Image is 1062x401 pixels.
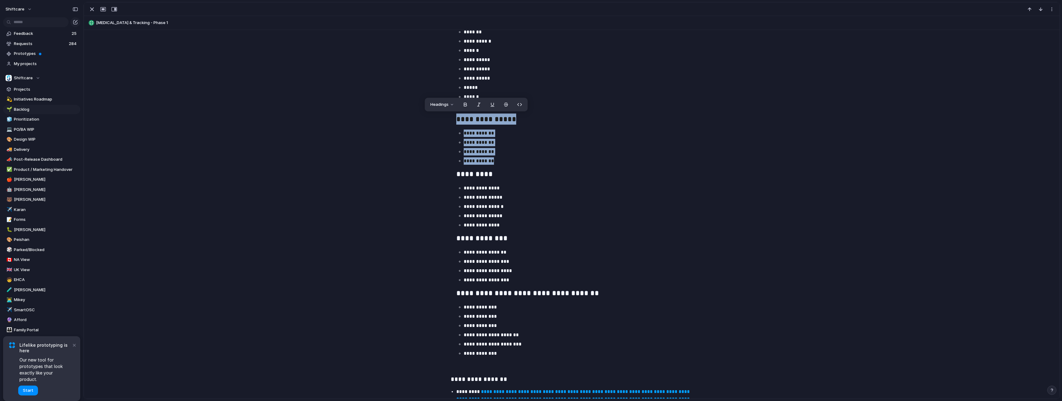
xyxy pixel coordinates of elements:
a: 🍎[PERSON_NAME] [3,175,80,184]
div: ✅ [6,166,11,173]
div: 🍎 [6,176,11,183]
div: ✈️ [6,206,11,213]
button: 👪 [6,327,12,333]
button: 🇬🇧 [6,267,12,273]
span: SmartOSC [14,307,78,313]
button: ✈️ [6,207,12,213]
button: 🔮 [6,317,12,323]
span: 25 [72,31,78,37]
span: Post-Release Dashboard [14,156,78,163]
div: 💸Quotes [3,335,80,345]
span: Initiatives Roadmap [14,96,78,102]
div: 🧪[PERSON_NAME] [3,285,80,295]
button: [MEDICAL_DATA] & Tracking - Phase 1 [87,18,1057,28]
span: [PERSON_NAME] [14,196,78,203]
a: Prototypes [3,49,80,58]
span: Karan [14,207,78,213]
span: 284 [69,41,78,47]
button: shiftcare [3,4,35,14]
button: 🎨 [6,237,12,243]
a: 🇨🇦NA View [3,255,80,264]
div: 👨‍💻 [6,296,11,304]
button: 🎨 [6,136,12,143]
a: 🚚Delivery [3,145,80,154]
a: 🐛[PERSON_NAME] [3,225,80,234]
span: My projects [14,61,78,67]
a: 🤖[PERSON_NAME] [3,185,80,194]
span: Backlog [14,106,78,113]
span: Projects [14,86,78,93]
a: 🇬🇧UK View [3,265,80,275]
div: 📝 [6,216,11,223]
a: Feedback25 [3,29,80,38]
a: 🎨Peishan [3,235,80,244]
button: 👨‍💻 [6,297,12,303]
span: PO/BA WIP [14,126,78,133]
div: 🐛 [6,226,11,233]
button: 📣 [6,156,12,163]
div: 🔮Afford [3,315,80,325]
button: 🍎 [6,176,12,183]
a: 📣Post-Release Dashboard [3,155,80,164]
div: 👪 [6,326,11,333]
a: 📝Forms [3,215,80,224]
a: 🎨Design WIP [3,135,80,144]
span: Parked/Blocked [14,247,78,253]
button: Headings [427,100,458,110]
button: 💻 [6,126,12,133]
div: ✈️Karan [3,205,80,214]
div: 🌱 [6,106,11,113]
button: 🧪 [6,287,12,293]
span: Mikey [14,297,78,303]
button: 🧊 [6,116,12,122]
a: 👨‍💻Mikey [3,295,80,304]
div: 🧒EHCA [3,275,80,284]
div: 🎨 [6,236,11,243]
span: [PERSON_NAME] [14,176,78,183]
div: 🧪 [6,286,11,293]
span: Prototypes [14,51,78,57]
div: 💫Initiatives Roadmap [3,95,80,104]
span: Family Portal [14,327,78,333]
button: Shiftcare [3,73,80,83]
button: 🇨🇦 [6,257,12,263]
a: 🧊Prioritization [3,115,80,124]
span: Peishan [14,237,78,243]
a: Projects [3,85,80,94]
span: Lifelike prototyping is here [19,342,71,353]
button: 🤖 [6,187,12,193]
span: Afford [14,317,78,323]
span: Prioritization [14,116,78,122]
div: ✈️ [6,306,11,313]
a: 👪Family Portal [3,325,80,335]
div: 💻PO/BA WIP [3,125,80,134]
a: ✈️SmartOSC [3,305,80,315]
span: NA View [14,257,78,263]
span: Forms [14,217,78,223]
span: Design WIP [14,136,78,143]
div: 🤖 [6,186,11,193]
span: Feedback [14,31,70,37]
div: 🎲 [6,246,11,253]
div: 🇬🇧 [6,266,11,273]
span: shiftcare [6,6,24,12]
button: ✈️ [6,307,12,313]
button: 💫 [6,96,12,102]
button: 📝 [6,217,12,223]
button: 🎲 [6,247,12,253]
div: 📣 [6,156,11,163]
span: Start [23,387,33,394]
span: [PERSON_NAME] [14,227,78,233]
div: 🌱Backlog [3,105,80,114]
span: [PERSON_NAME] [14,187,78,193]
a: ✅Product / Marketing Handover [3,165,80,174]
span: Requests [14,41,67,47]
div: 💫 [6,96,11,103]
button: 🚚 [6,147,12,153]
